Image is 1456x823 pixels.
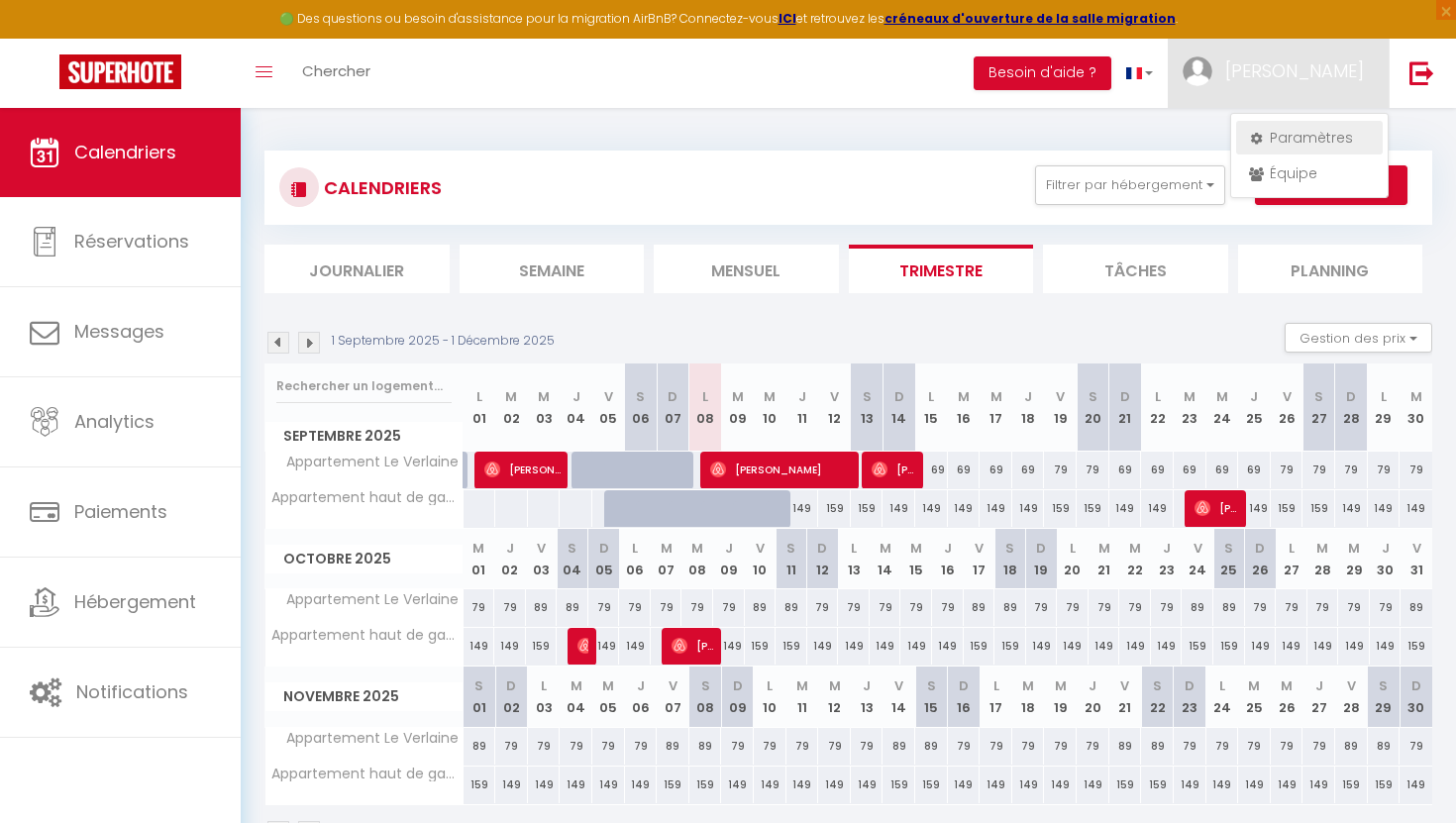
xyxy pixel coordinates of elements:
abbr: L [767,676,773,695]
th: 13 [851,667,884,727]
th: 25 [1238,667,1271,727]
th: 19 [1044,363,1077,452]
abbr: J [506,539,514,558]
div: 149 [1370,628,1402,665]
th: 15 [900,529,932,589]
th: 02 [495,363,528,452]
abbr: M [1216,387,1228,406]
th: 27 [1302,667,1335,727]
th: 24 [1206,667,1239,727]
abbr: J [1024,387,1032,406]
div: 149 [838,628,870,665]
th: 27 [1276,529,1307,589]
span: [PERSON_NAME] [1225,58,1364,83]
th: 01 [464,529,495,589]
div: 149 [464,628,495,665]
div: 149 [713,628,745,665]
th: 19 [1044,667,1077,727]
div: 149 [1151,628,1183,665]
abbr: J [1382,539,1390,558]
abbr: D [506,676,516,695]
th: 08 [689,667,722,727]
abbr: M [1098,539,1110,558]
th: 26 [1245,529,1277,589]
abbr: S [786,539,795,558]
th: 07 [657,667,689,727]
abbr: S [1314,387,1323,406]
th: 03 [528,363,561,452]
span: Messages [74,319,164,344]
span: [PERSON_NAME] [484,451,561,488]
div: 69 [1109,452,1142,488]
div: 159 [1213,628,1245,665]
th: 21 [1109,667,1142,727]
div: 89 [1401,589,1432,626]
abbr: J [572,387,580,406]
th: 02 [495,667,528,727]
th: 05 [592,363,625,452]
abbr: M [910,539,922,558]
th: 22 [1141,667,1174,727]
th: 13 [851,363,884,452]
div: 89 [1182,589,1213,626]
abbr: V [1283,387,1292,406]
div: 79 [1089,589,1120,626]
div: 159 [776,628,807,665]
th: 09 [713,529,745,589]
th: 06 [625,667,658,727]
div: 149 [1238,490,1271,527]
abbr: L [1070,539,1076,558]
span: Paiements [74,499,167,524]
span: Notifications [76,679,188,704]
th: 06 [619,529,651,589]
abbr: D [733,676,743,695]
th: 16 [932,529,964,589]
div: 159 [964,628,995,665]
th: 08 [689,363,722,452]
th: 26 [1271,363,1303,452]
th: 29 [1368,363,1401,452]
th: 12 [818,667,851,727]
abbr: V [669,676,677,695]
div: 159 [1271,490,1303,527]
abbr: V [756,539,765,558]
a: ICI [779,10,796,27]
div: 149 [1141,490,1174,527]
div: 79 [1044,452,1077,488]
div: 159 [1302,490,1335,527]
th: 12 [818,363,851,452]
th: 20 [1077,363,1109,452]
div: 149 [1276,628,1307,665]
th: 14 [883,363,915,452]
div: 159 [745,628,777,665]
div: 149 [494,628,526,665]
th: 11 [786,363,819,452]
div: 159 [1044,490,1077,527]
h3: CALENDRIERS [319,165,442,210]
div: 79 [588,589,620,626]
abbr: J [944,539,952,558]
div: 149 [1245,628,1277,665]
button: Ouvrir le widget de chat LiveChat [16,8,75,67]
abbr: M [472,539,484,558]
span: Octobre 2025 [265,545,463,573]
div: 149 [619,628,651,665]
a: créneaux d'ouverture de la salle migration [884,10,1176,27]
th: 18 [1012,667,1045,727]
abbr: M [958,387,970,406]
div: 159 [994,628,1026,665]
abbr: M [764,387,776,406]
img: ... [1183,56,1212,86]
div: 149 [1368,490,1401,527]
th: 28 [1335,667,1368,727]
div: 79 [870,589,901,626]
span: [PERSON_NAME] [872,451,915,488]
div: 159 [1182,628,1213,665]
th: 22 [1119,529,1151,589]
th: 07 [657,363,689,452]
input: Rechercher un logement... [276,368,452,404]
abbr: S [568,539,576,558]
div: 79 [1271,452,1303,488]
div: 79 [932,589,964,626]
